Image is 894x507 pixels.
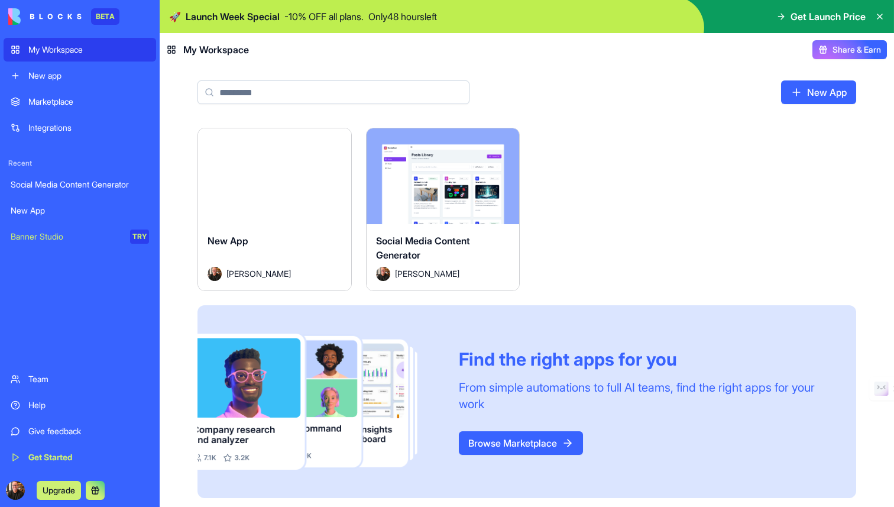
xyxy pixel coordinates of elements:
[781,80,856,104] a: New App
[366,128,520,291] a: Social Media Content GeneratorAvatar[PERSON_NAME]
[28,373,149,385] div: Team
[28,399,149,411] div: Help
[28,96,149,108] div: Marketplace
[169,9,181,24] span: 🚀
[4,116,156,140] a: Integrations
[791,9,866,24] span: Get Launch Price
[37,481,81,500] button: Upgrade
[28,122,149,134] div: Integrations
[4,393,156,417] a: Help
[833,44,881,56] span: Share & Earn
[28,44,149,56] div: My Workspace
[8,8,82,25] img: logo
[368,9,437,24] p: Only 48 hours left
[6,481,25,500] img: ACg8ocLL7gfbeM9_dLxluDYEhykbLYV9FdgwRaZBekL_jPRLstpXFQlj=s96-c
[459,379,828,412] div: From simple automations to full AI teams, find the right apps for your work
[4,64,156,88] a: New app
[226,267,291,280] span: [PERSON_NAME]
[28,451,149,463] div: Get Started
[812,40,887,59] button: Share & Earn
[4,225,156,248] a: Banner StudioTRY
[208,267,222,281] img: Avatar
[4,159,156,168] span: Recent
[459,431,583,455] a: Browse Marketplace
[11,231,122,243] div: Banner Studio
[4,367,156,391] a: Team
[4,199,156,222] a: New App
[37,484,81,496] a: Upgrade
[208,235,248,247] span: New App
[28,425,149,437] div: Give feedback
[91,8,119,25] div: BETA
[130,230,149,244] div: TRY
[11,205,149,217] div: New App
[183,43,249,57] span: My Workspace
[376,267,390,281] img: Avatar
[376,235,470,261] span: Social Media Content Generator
[4,38,156,62] a: My Workspace
[4,90,156,114] a: Marketplace
[8,8,119,25] a: BETA
[186,9,280,24] span: Launch Week Special
[284,9,364,24] p: - 10 % OFF all plans.
[4,173,156,196] a: Social Media Content Generator
[459,348,828,370] div: Find the right apps for you
[4,445,156,469] a: Get Started
[28,70,149,82] div: New app
[197,334,440,470] img: Frame_181_egmpey.png
[4,419,156,443] a: Give feedback
[395,267,459,280] span: [PERSON_NAME]
[11,179,149,190] div: Social Media Content Generator
[197,128,352,291] a: New AppAvatar[PERSON_NAME]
